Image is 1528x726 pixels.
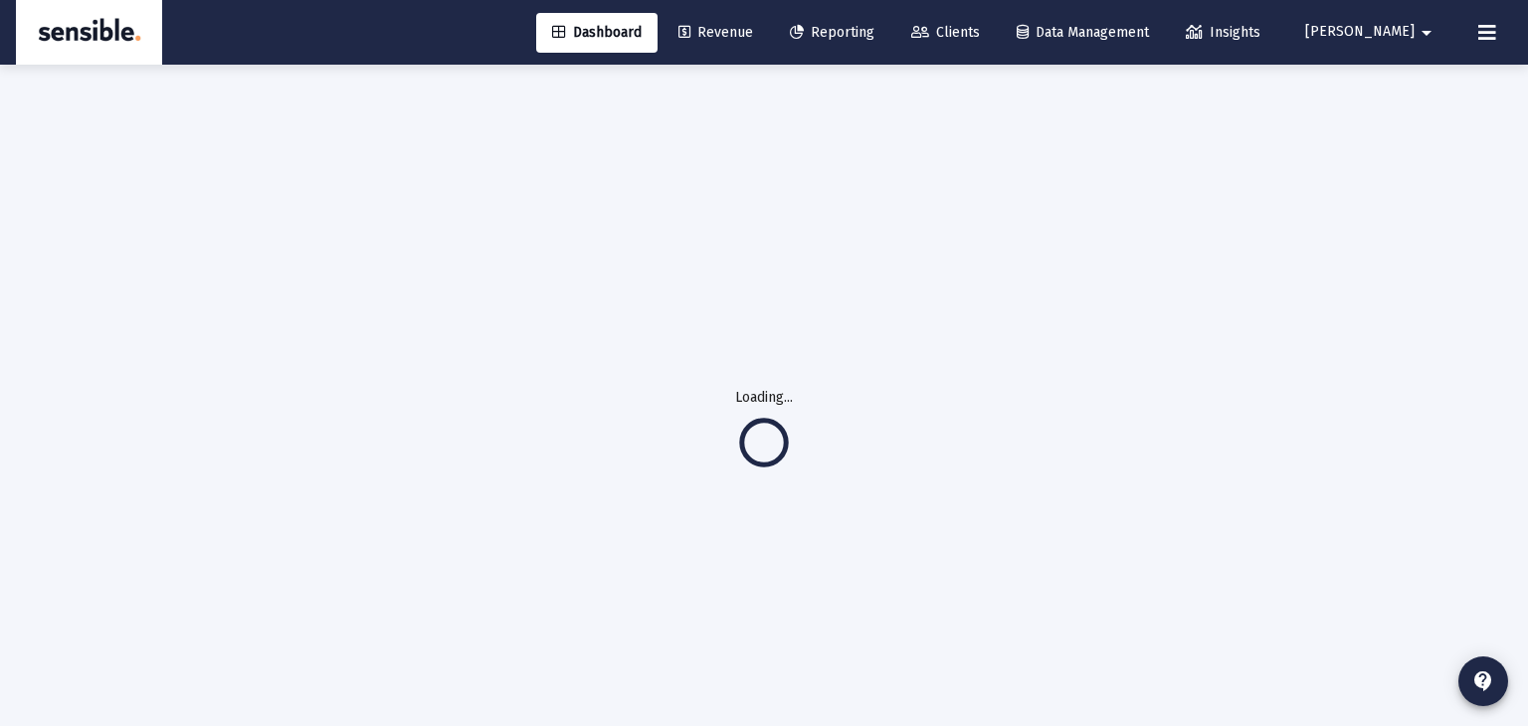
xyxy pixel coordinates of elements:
[1281,12,1462,52] button: [PERSON_NAME]
[774,13,890,53] a: Reporting
[790,24,874,41] span: Reporting
[1305,24,1415,41] span: [PERSON_NAME]
[1017,24,1149,41] span: Data Management
[1001,13,1165,53] a: Data Management
[895,13,996,53] a: Clients
[1415,13,1438,53] mat-icon: arrow_drop_down
[552,24,642,41] span: Dashboard
[31,13,147,53] img: Dashboard
[1170,13,1276,53] a: Insights
[536,13,658,53] a: Dashboard
[678,24,753,41] span: Revenue
[911,24,980,41] span: Clients
[1186,24,1260,41] span: Insights
[663,13,769,53] a: Revenue
[1471,669,1495,693] mat-icon: contact_support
